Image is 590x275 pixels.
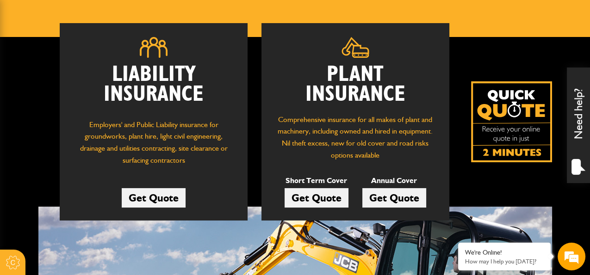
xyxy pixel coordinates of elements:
p: Comprehensive insurance for all makes of plant and machinery, including owned and hired in equipm... [275,114,435,161]
div: We're Online! [465,249,544,257]
a: Get Quote [285,188,348,208]
a: Get Quote [122,188,186,208]
p: Annual Cover [362,175,426,187]
h2: Liability Insurance [74,65,234,110]
div: Need help? [567,67,590,183]
h2: Plant Insurance [275,65,435,104]
p: Short Term Cover [285,175,348,187]
p: How may I help you today? [465,258,544,265]
img: Quick Quote [471,81,552,162]
a: Get Quote [362,188,426,208]
p: Employers' and Public Liability insurance for groundworks, plant hire, light civil engineering, d... [74,119,234,171]
a: Get your insurance quote isn just 2-minutes [471,81,552,162]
